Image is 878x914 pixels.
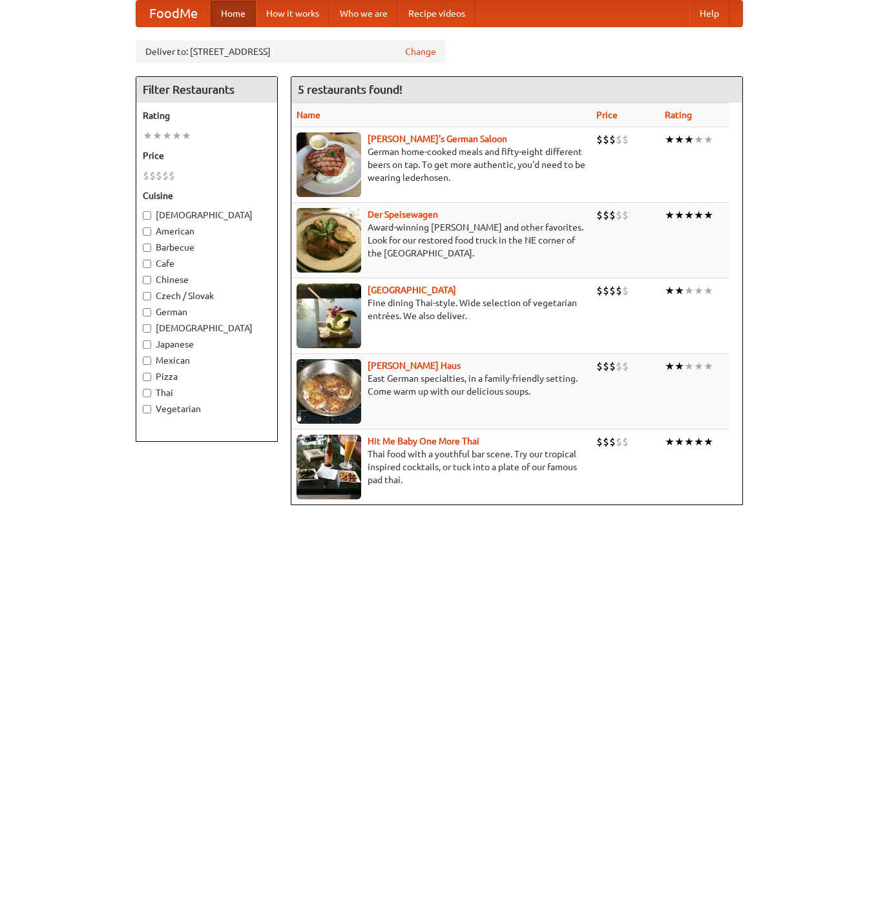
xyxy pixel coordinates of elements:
li: ★ [704,208,713,222]
input: Pizza [143,373,151,381]
li: $ [169,169,175,183]
label: German [143,306,271,318]
input: Czech / Slovak [143,292,151,300]
li: $ [596,435,603,449]
h5: Price [143,149,271,162]
label: Barbecue [143,241,271,254]
li: $ [616,359,622,373]
li: $ [616,435,622,449]
li: ★ [172,129,182,143]
label: Pizza [143,370,271,383]
li: ★ [694,359,704,373]
li: $ [596,208,603,222]
input: Chinese [143,276,151,284]
a: [PERSON_NAME]'s German Saloon [368,134,507,144]
b: Der Speisewagen [368,209,438,220]
li: ★ [674,284,684,298]
input: Japanese [143,340,151,349]
li: ★ [694,132,704,147]
a: [GEOGRAPHIC_DATA] [368,285,456,295]
li: ★ [665,284,674,298]
li: $ [603,435,609,449]
li: ★ [694,435,704,449]
li: $ [622,284,629,298]
li: $ [149,169,156,183]
input: American [143,227,151,236]
div: Deliver to: [STREET_ADDRESS] [136,40,446,63]
li: ★ [665,132,674,147]
input: Barbecue [143,244,151,252]
li: $ [596,284,603,298]
li: ★ [704,435,713,449]
p: Thai food with a youthful bar scene. Try our tropical inspired cocktails, or tuck into a plate of... [297,448,586,486]
a: Who we are [329,1,398,26]
li: $ [609,284,616,298]
li: ★ [704,284,713,298]
li: $ [609,435,616,449]
img: kohlhaus.jpg [297,359,361,424]
li: $ [622,359,629,373]
li: $ [622,208,629,222]
li: ★ [674,435,684,449]
li: ★ [162,129,172,143]
li: $ [609,132,616,147]
li: $ [596,132,603,147]
li: ★ [684,284,694,298]
img: speisewagen.jpg [297,208,361,273]
li: $ [143,169,149,183]
li: ★ [674,359,684,373]
li: $ [616,284,622,298]
label: American [143,225,271,238]
li: ★ [684,208,694,222]
p: Award-winning [PERSON_NAME] and other favorites. Look for our restored food truck in the NE corne... [297,221,586,260]
input: Cafe [143,260,151,268]
label: Japanese [143,338,271,351]
a: Hit Me Baby One More Thai [368,436,479,446]
label: [DEMOGRAPHIC_DATA] [143,322,271,335]
a: How it works [256,1,329,26]
li: ★ [665,359,674,373]
input: [DEMOGRAPHIC_DATA] [143,211,151,220]
input: Thai [143,389,151,397]
li: $ [162,169,169,183]
li: ★ [694,208,704,222]
a: Home [211,1,256,26]
label: Cafe [143,257,271,270]
li: $ [603,208,609,222]
label: Thai [143,386,271,399]
li: $ [603,359,609,373]
h5: Rating [143,109,271,122]
a: Help [689,1,729,26]
a: Rating [665,110,692,120]
li: $ [616,132,622,147]
input: Vegetarian [143,405,151,413]
input: German [143,308,151,317]
li: ★ [684,435,694,449]
h5: Cuisine [143,189,271,202]
label: Czech / Slovak [143,289,271,302]
li: ★ [152,129,162,143]
li: $ [596,359,603,373]
ng-pluralize: 5 restaurants found! [298,83,402,96]
li: ★ [704,359,713,373]
li: ★ [674,132,684,147]
li: $ [616,208,622,222]
p: German home-cooked meals and fifty-eight different beers on tap. To get more authentic, you'd nee... [297,145,586,184]
img: esthers.jpg [297,132,361,197]
li: ★ [684,359,694,373]
a: Price [596,110,618,120]
a: Change [405,45,436,58]
label: Chinese [143,273,271,286]
p: Fine dining Thai-style. Wide selection of vegetarian entrées. We also deliver. [297,296,586,322]
li: ★ [665,208,674,222]
img: satay.jpg [297,284,361,348]
a: [PERSON_NAME] Haus [368,360,461,371]
h4: Filter Restaurants [136,77,277,103]
a: FoodMe [136,1,211,26]
li: ★ [674,208,684,222]
li: $ [622,132,629,147]
li: ★ [684,132,694,147]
